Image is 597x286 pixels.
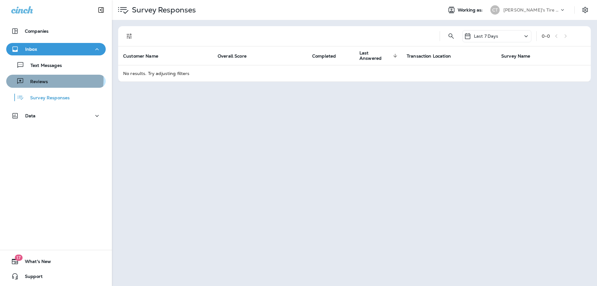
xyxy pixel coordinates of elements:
[123,30,136,42] button: Filters
[503,7,559,12] p: [PERSON_NAME]'s Tire & Auto
[25,113,36,118] p: Data
[123,53,166,59] span: Customer Name
[445,30,457,42] button: Search Survey Responses
[129,5,196,15] p: Survey Responses
[25,29,49,34] p: Companies
[15,255,22,261] span: 17
[6,75,106,88] button: Reviews
[359,50,399,61] span: Last Answered
[218,53,255,59] span: Overall Score
[6,25,106,37] button: Companies
[218,54,247,59] span: Overall Score
[19,274,43,281] span: Support
[118,65,591,82] td: No results. Try adjusting filters
[6,59,106,72] button: Text Messages
[6,270,106,283] button: Support
[580,4,591,16] button: Settings
[474,34,498,39] p: Last 7 Days
[359,50,391,61] span: Last Answered
[25,47,37,52] p: Inbox
[6,91,106,104] button: Survey Responses
[92,4,110,16] button: Collapse Sidebar
[24,63,62,69] p: Text Messages
[24,95,70,101] p: Survey Responses
[312,53,344,59] span: Completed
[24,79,48,85] p: Reviews
[501,53,539,59] span: Survey Name
[407,54,451,59] span: Transaction Location
[458,7,484,13] span: Working as:
[6,255,106,268] button: 17What's New
[490,5,500,15] div: CT
[123,54,158,59] span: Customer Name
[19,259,51,266] span: What's New
[407,53,459,59] span: Transaction Location
[312,54,336,59] span: Completed
[6,110,106,122] button: Data
[501,54,530,59] span: Survey Name
[6,43,106,55] button: Inbox
[542,34,550,39] div: 0 - 0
